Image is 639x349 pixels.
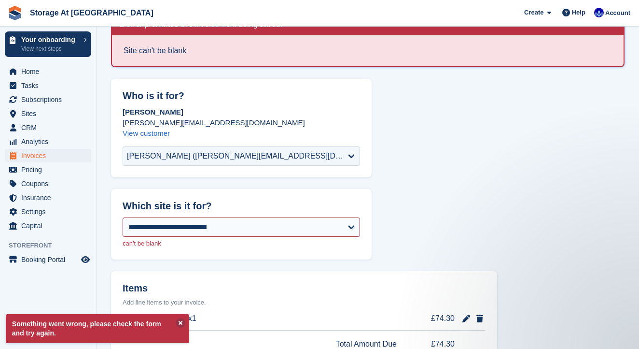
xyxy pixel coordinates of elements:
span: x1 [188,313,196,324]
p: [PERSON_NAME] [123,107,360,117]
span: Settings [21,205,79,218]
p: can't be blank [123,239,360,248]
span: Tasks [21,79,79,92]
p: [PERSON_NAME][EMAIL_ADDRESS][DOMAIN_NAME] [123,117,360,128]
a: menu [5,65,91,78]
p: Add line items to your invoice. [123,298,486,307]
a: menu [5,93,91,106]
h2: Items [123,283,486,296]
a: menu [5,191,91,204]
div: [PERSON_NAME] ([PERSON_NAME][EMAIL_ADDRESS][DOMAIN_NAME]) [127,150,348,162]
p: Your onboarding [21,36,79,43]
img: stora-icon-8386f47178a22dfd0bd8f6a31ec36ba5ce8667c1dd55bd0f319d3a0aa187defe.svg [8,6,22,20]
span: Storefront [9,241,96,250]
a: Your onboarding View next steps [5,31,91,57]
a: menu [5,219,91,233]
a: menu [5,163,91,176]
span: CRM [21,121,79,134]
h2: Who is it for? [123,90,360,102]
a: View customer [123,129,170,137]
span: Subscriptions [21,93,79,106]
span: Invoices [21,149,79,162]
a: menu [5,121,91,134]
a: menu [5,135,91,148]
h2: Which site is it for? [123,201,360,212]
a: menu [5,107,91,120]
span: Account [605,8,630,18]
a: menu [5,205,91,218]
a: menu [5,253,91,266]
a: menu [5,149,91,162]
p: View next steps [21,44,79,53]
img: Seb Santiago [594,8,604,17]
p: Something went wrong, please check the form and try again. [6,314,189,343]
span: Help [572,8,585,17]
span: Home [21,65,79,78]
span: Insurance [21,191,79,204]
li: Site can't be blank [124,45,612,57]
a: Preview store [80,254,91,265]
a: menu [5,177,91,190]
span: Create [524,8,543,17]
span: Pricing [21,163,79,176]
span: Capital [21,219,79,233]
span: Coupons [21,177,79,190]
span: £74.30 [418,313,455,324]
span: Booking Portal [21,253,79,266]
span: Analytics [21,135,79,148]
a: Storage At [GEOGRAPHIC_DATA] [26,5,157,21]
a: menu [5,79,91,92]
span: Sites [21,107,79,120]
